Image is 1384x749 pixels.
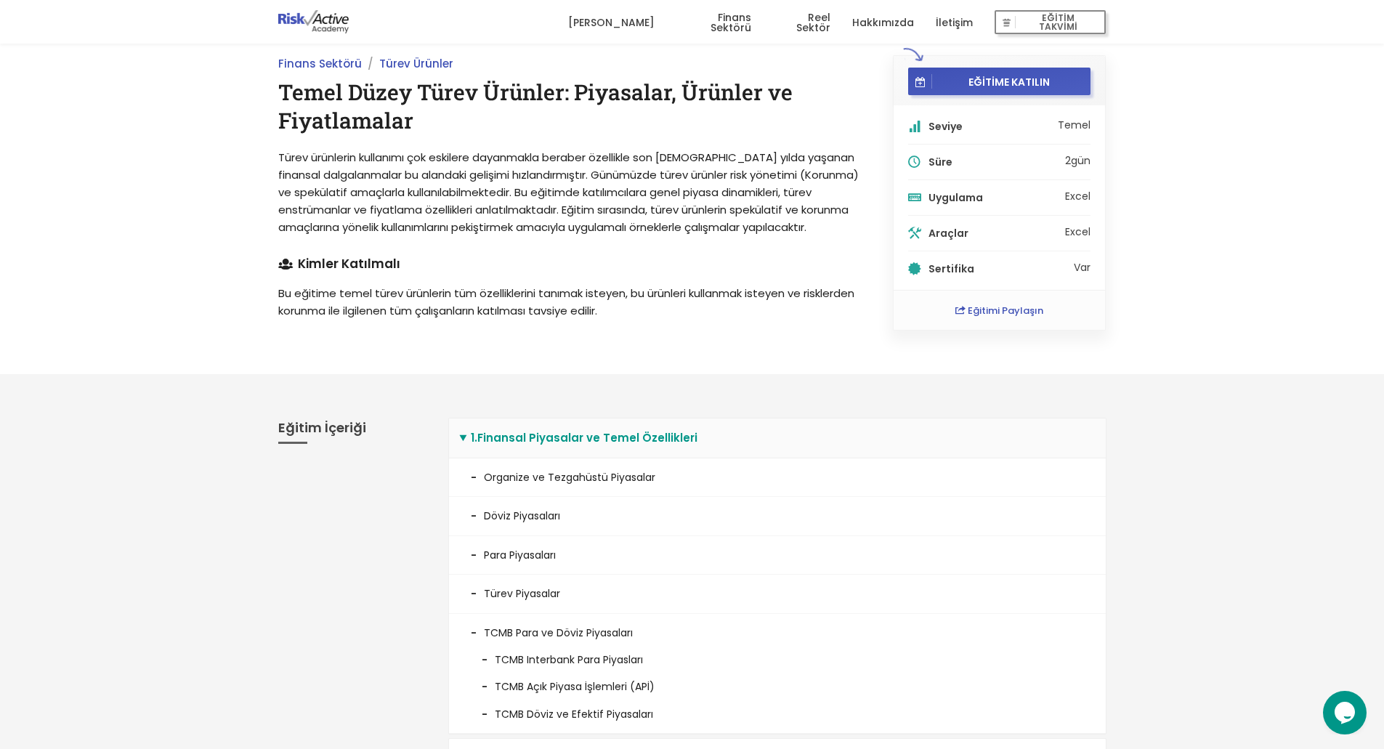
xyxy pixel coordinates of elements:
[449,458,1106,497] li: Organize ve Tezgahüstü Piyasalar
[1016,12,1100,33] span: EĞİTİM TAKVİMİ
[908,68,1091,95] button: EĞİTİME KATILIN
[908,120,1091,145] li: Temel
[278,418,426,444] h3: Eğitim İçeriği
[928,157,1062,167] h5: Süre
[449,575,1106,613] li: Türev Piyasalar
[995,10,1106,35] button: EĞİTİM TAKVİMİ
[928,228,1062,238] h5: Araçlar
[278,150,859,235] span: Türev ürünlerin kullanımı çok eskilere dayanmakla beraber özellikle son [DEMOGRAPHIC_DATA] yılda ...
[1065,191,1090,201] li: Excel
[955,304,1043,317] a: Eğitimi Paylaşın
[379,56,453,71] a: Türev Ürünler
[278,10,349,33] img: logo-dark.png
[908,262,1091,275] li: Var
[278,285,860,320] p: Bu eğitime temel türev ürünlerin tüm özelliklerini tanımak isteyen, bu ürünleri kullanmak isteyen...
[471,668,1084,695] li: TCMB Açık Piyasa İşlemleri (APİ)
[928,264,1071,274] h5: Sertifika
[928,193,1062,203] h5: Uygulama
[278,258,860,270] h4: Kimler Katılmalı
[928,121,1055,131] h5: Seviye
[932,75,1086,88] span: EĞİTİME KATILIN
[936,1,973,44] a: İletişim
[449,536,1106,575] li: Para Piyasaları
[773,1,830,44] a: Reel Sektör
[449,418,1106,458] summary: 1.Finansal Piyasalar ve Temel Özellikleri
[676,1,751,44] a: Finans Sektörü
[995,1,1106,44] a: EĞİTİM TAKVİMİ
[1065,227,1090,237] li: Excel
[471,641,1084,668] li: TCMB Interbank Para Piyasları
[568,1,655,44] a: [PERSON_NAME]
[278,78,860,134] h1: Temel Düzey Türev Ürünler: Piyasalar, Ürünler ve Fiyatlamalar
[449,614,1106,734] li: TCMB Para ve Döviz Piyasaları
[908,155,1091,180] li: 2 gün
[852,1,914,44] a: Hakkımızda
[471,695,1084,722] li: TCMB Döviz ve Efektif Piyasaları
[278,56,362,71] a: Finans Sektörü
[1323,691,1369,734] iframe: chat widget
[449,497,1106,535] li: Döviz Piyasaları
